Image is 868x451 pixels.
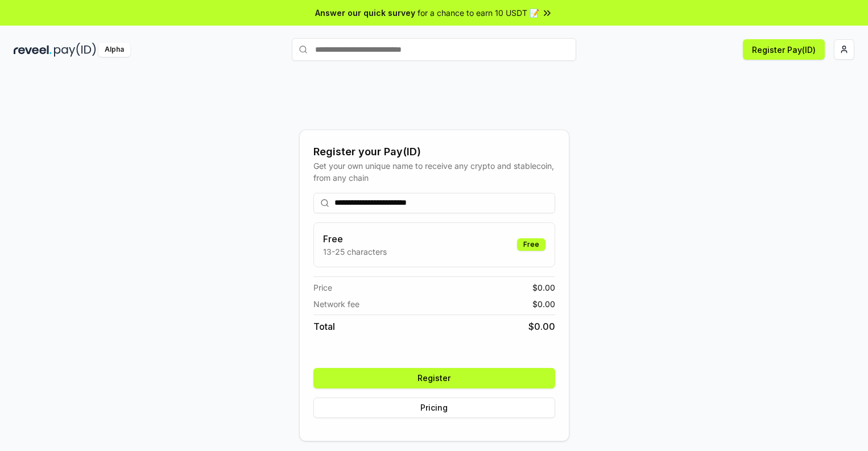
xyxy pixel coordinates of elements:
[313,144,555,160] div: Register your Pay(ID)
[313,160,555,184] div: Get your own unique name to receive any crypto and stablecoin, from any chain
[323,246,387,258] p: 13-25 characters
[418,7,539,19] span: for a chance to earn 10 USDT 📝
[313,368,555,388] button: Register
[517,238,545,251] div: Free
[313,282,332,293] span: Price
[743,39,825,60] button: Register Pay(ID)
[532,298,555,310] span: $ 0.00
[98,43,130,57] div: Alpha
[313,398,555,418] button: Pricing
[532,282,555,293] span: $ 0.00
[528,320,555,333] span: $ 0.00
[315,7,415,19] span: Answer our quick survey
[313,298,359,310] span: Network fee
[54,43,96,57] img: pay_id
[313,320,335,333] span: Total
[14,43,52,57] img: reveel_dark
[323,232,387,246] h3: Free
